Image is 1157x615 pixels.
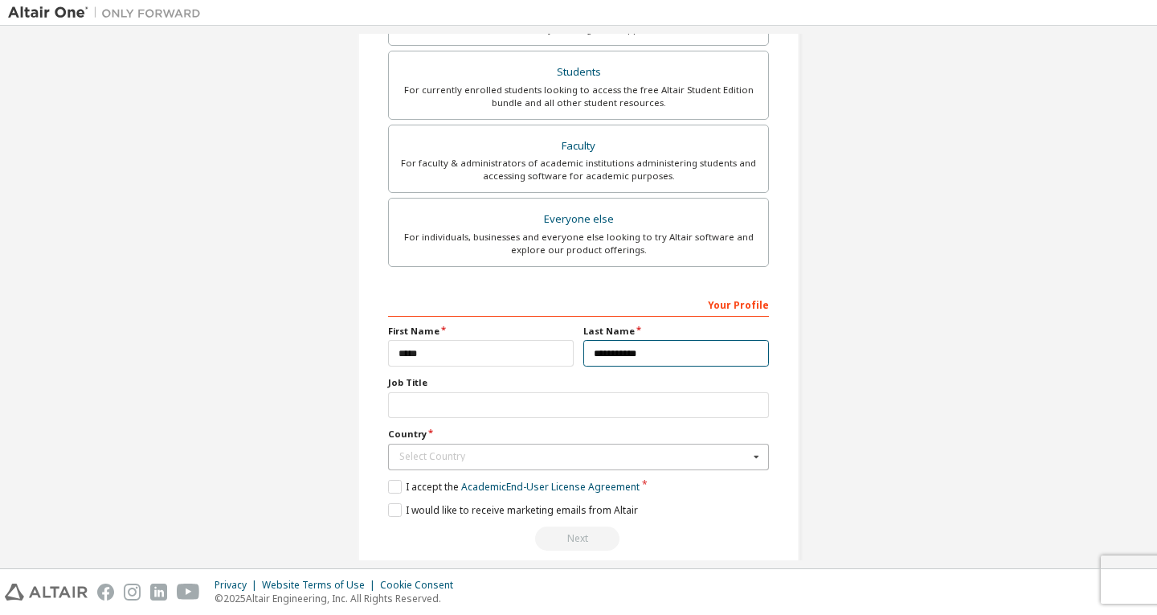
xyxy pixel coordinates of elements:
[399,452,749,461] div: Select Country
[8,5,209,21] img: Altair One
[388,376,769,389] label: Job Title
[399,208,758,231] div: Everyone else
[399,135,758,158] div: Faculty
[399,61,758,84] div: Students
[388,480,640,494] label: I accept the
[399,231,758,256] div: For individuals, businesses and everyone else looking to try Altair software and explore our prod...
[150,584,167,601] img: linkedin.svg
[124,584,141,601] img: instagram.svg
[215,579,262,592] div: Privacy
[583,325,769,338] label: Last Name
[388,503,638,517] label: I would like to receive marketing emails from Altair
[388,527,769,551] div: Read and acccept EULA to continue
[388,325,574,338] label: First Name
[399,157,758,182] div: For faculty & administrators of academic institutions administering students and accessing softwa...
[97,584,114,601] img: facebook.svg
[177,584,200,601] img: youtube.svg
[262,579,380,592] div: Website Terms of Use
[388,291,769,317] div: Your Profile
[5,584,88,601] img: altair_logo.svg
[388,428,769,441] label: Country
[461,480,640,494] a: Academic End-User License Agreement
[380,579,463,592] div: Cookie Consent
[399,84,758,109] div: For currently enrolled students looking to access the free Altair Student Edition bundle and all ...
[215,592,463,605] p: © 2025 Altair Engineering, Inc. All Rights Reserved.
